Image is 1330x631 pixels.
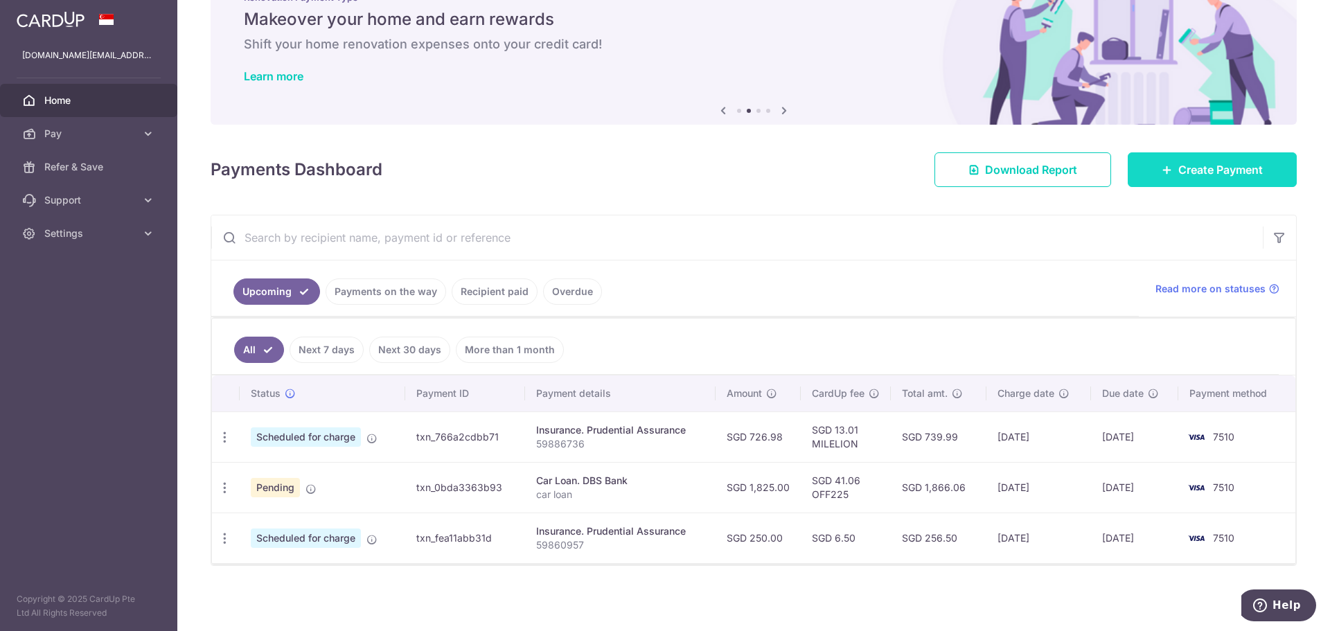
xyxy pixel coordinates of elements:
p: 59860957 [536,538,704,552]
td: SGD 739.99 [891,411,986,462]
a: Next 30 days [369,337,450,363]
td: SGD 41.06 OFF225 [801,462,891,513]
span: Read more on statuses [1155,282,1266,296]
span: Total amt. [902,386,948,400]
td: SGD 6.50 [801,513,891,563]
span: Scheduled for charge [251,528,361,548]
a: Next 7 days [290,337,364,363]
p: car loan [536,488,704,501]
span: Scheduled for charge [251,427,361,447]
td: [DATE] [1091,411,1179,462]
span: Pay [44,127,136,141]
td: [DATE] [986,513,1091,563]
span: Charge date [997,386,1054,400]
td: [DATE] [986,462,1091,513]
span: 7510 [1213,532,1234,544]
img: CardUp [17,11,85,28]
th: Payment ID [405,375,525,411]
td: SGD 13.01 MILELION [801,411,891,462]
span: Download Report [985,161,1077,178]
p: [DOMAIN_NAME][EMAIL_ADDRESS][DOMAIN_NAME] [22,48,155,62]
span: Pending [251,478,300,497]
a: More than 1 month [456,337,564,363]
span: Create Payment [1178,161,1263,178]
h4: Payments Dashboard [211,157,382,182]
td: txn_fea11abb31d [405,513,525,563]
input: Search by recipient name, payment id or reference [211,215,1263,260]
td: SGD 1,825.00 [716,462,801,513]
iframe: Opens a widget where you can find more information [1241,589,1316,624]
th: Payment method [1178,375,1295,411]
span: CardUp fee [812,386,864,400]
td: SGD 250.00 [716,513,801,563]
a: Create Payment [1128,152,1297,187]
div: Insurance. Prudential Assurance [536,524,704,538]
span: Status [251,386,281,400]
p: 59886736 [536,437,704,451]
a: Overdue [543,278,602,305]
a: Recipient paid [452,278,538,305]
td: txn_0bda3363b93 [405,462,525,513]
span: Support [44,193,136,207]
div: Insurance. Prudential Assurance [536,423,704,437]
td: [DATE] [986,411,1091,462]
span: 7510 [1213,481,1234,493]
img: Bank Card [1182,479,1210,496]
td: SGD 726.98 [716,411,801,462]
img: Bank Card [1182,429,1210,445]
span: Due date [1102,386,1144,400]
a: Payments on the way [326,278,446,305]
div: Car Loan. DBS Bank [536,474,704,488]
td: SGD 256.50 [891,513,986,563]
span: 7510 [1213,431,1234,443]
a: Learn more [244,69,303,83]
span: Refer & Save [44,160,136,174]
a: All [234,337,284,363]
a: Read more on statuses [1155,282,1279,296]
a: Upcoming [233,278,320,305]
td: [DATE] [1091,513,1179,563]
th: Payment details [525,375,716,411]
span: Home [44,94,136,107]
h6: Shift your home renovation expenses onto your credit card! [244,36,1263,53]
a: Download Report [934,152,1111,187]
td: txn_766a2cdbb71 [405,411,525,462]
img: Bank Card [1182,530,1210,546]
td: SGD 1,866.06 [891,462,986,513]
span: Amount [727,386,762,400]
h5: Makeover your home and earn rewards [244,8,1263,30]
td: [DATE] [1091,462,1179,513]
span: Settings [44,226,136,240]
